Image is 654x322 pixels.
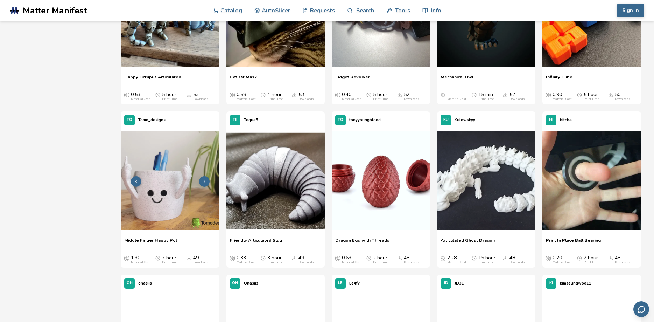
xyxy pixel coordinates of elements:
[162,97,177,101] div: Print Time
[478,255,495,264] div: 15 hour
[509,255,525,264] div: 48
[162,261,177,264] div: Print Time
[162,92,177,101] div: 5 hour
[338,118,343,122] span: TO
[366,255,371,261] span: Average Print Time
[549,281,553,286] span: KI
[455,116,475,124] p: Kulowskyy
[509,92,525,101] div: 52
[443,118,449,122] span: KU
[503,92,508,97] span: Downloads
[584,92,599,101] div: 5 hour
[155,92,160,97] span: Average Print Time
[244,116,258,124] p: Teque5
[267,92,283,101] div: 4 hour
[366,92,371,97] span: Average Print Time
[478,261,494,264] div: Print Time
[584,261,599,264] div: Print Time
[509,261,525,264] div: Downloads
[404,261,419,264] div: Downloads
[237,255,255,264] div: 0.33
[349,280,360,287] p: Le4fy
[503,255,508,261] span: Downloads
[230,92,235,97] span: Average Cost
[577,92,582,97] span: Average Print Time
[633,301,649,317] button: Send feedback via email
[292,255,297,261] span: Downloads
[373,92,388,101] div: 5 hour
[267,255,283,264] div: 3 hour
[335,238,389,248] a: Dragon Egg with Threads
[187,92,191,97] span: Downloads
[237,92,255,101] div: 0.58
[441,255,445,261] span: Average Cost
[124,92,129,97] span: Average Cost
[138,280,152,287] p: onasiis
[447,255,466,264] div: 2.28
[298,97,314,101] div: Downloads
[546,255,551,261] span: Average Cost
[546,74,572,85] span: Infinity Cube
[193,261,209,264] div: Downloads
[230,255,235,261] span: Average Cost
[615,92,630,101] div: 50
[342,261,361,264] div: Material Cost
[441,74,473,85] a: Mechanical Owl
[124,74,181,85] a: Happy Octupus Articulated
[342,255,361,264] div: 0.63
[349,116,381,124] p: tonyyoungblood
[233,118,238,122] span: TE
[546,238,601,248] a: Print In Place Ball Bearing
[335,92,340,97] span: Average Cost
[553,97,571,101] div: Material Cost
[124,255,129,261] span: Average Cost
[478,97,494,101] div: Print Time
[617,4,644,17] button: Sign In
[335,74,370,85] a: Fidget Revolver
[441,238,495,248] a: Articulated Ghost Dragon
[608,92,613,97] span: Downloads
[193,255,209,264] div: 49
[230,74,257,85] a: CatBat Mask
[472,255,477,261] span: Average Print Time
[124,238,177,248] span: Middle Finger Happy Pot
[338,281,343,286] span: LE
[187,255,191,261] span: Downloads
[441,92,445,97] span: Average Cost
[237,261,255,264] div: Material Cost
[553,92,571,101] div: 0.90
[155,255,160,261] span: Average Print Time
[478,92,494,101] div: 15 min
[162,255,177,264] div: 7 hour
[267,97,283,101] div: Print Time
[447,97,466,101] div: Material Cost
[342,97,361,101] div: Material Cost
[447,261,466,264] div: Material Cost
[546,92,551,97] span: Average Cost
[404,97,419,101] div: Downloads
[560,116,572,124] p: hitcha
[560,280,591,287] p: kimseungwoo11
[131,97,150,101] div: Material Cost
[335,255,340,261] span: Average Cost
[261,92,266,97] span: Average Print Time
[127,281,133,286] span: ON
[237,97,255,101] div: Material Cost
[397,255,402,261] span: Downloads
[131,92,150,101] div: 0.53
[472,92,477,97] span: Average Print Time
[615,255,630,264] div: 48
[509,97,525,101] div: Downloads
[549,118,553,122] span: HI
[298,261,314,264] div: Downloads
[230,238,282,248] a: Friendly Articulated Slug
[342,92,361,101] div: 0.40
[584,255,599,264] div: 2 hour
[292,92,297,97] span: Downloads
